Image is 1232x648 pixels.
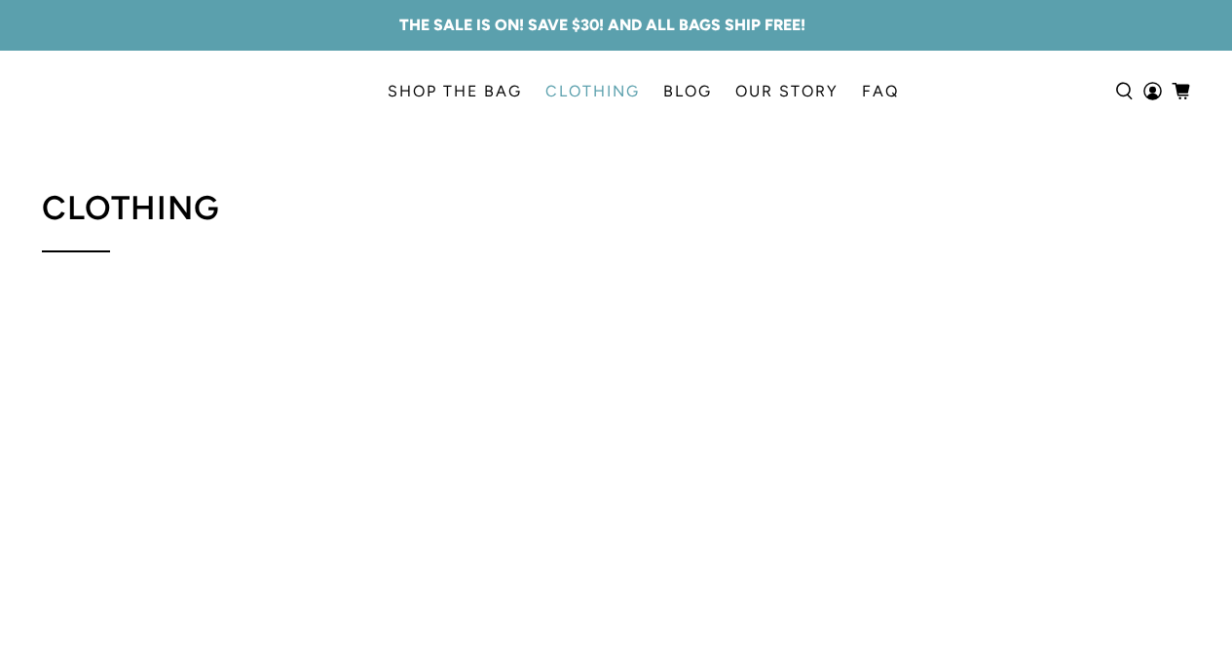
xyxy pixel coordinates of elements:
a: CLOTHING [534,64,652,119]
a: BLOG [652,64,724,119]
h1: Clothing [42,190,220,227]
a: OUR STORY [724,64,850,119]
a: FAQ [850,64,911,119]
a: THE SALE IS ON! SAVE $30! AND ALL BAGS SHIP FREE! [399,14,805,37]
a: SHOP THE BAG [376,64,534,119]
nav: main navigation [376,51,911,132]
a: parc bag logo [54,66,166,116]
